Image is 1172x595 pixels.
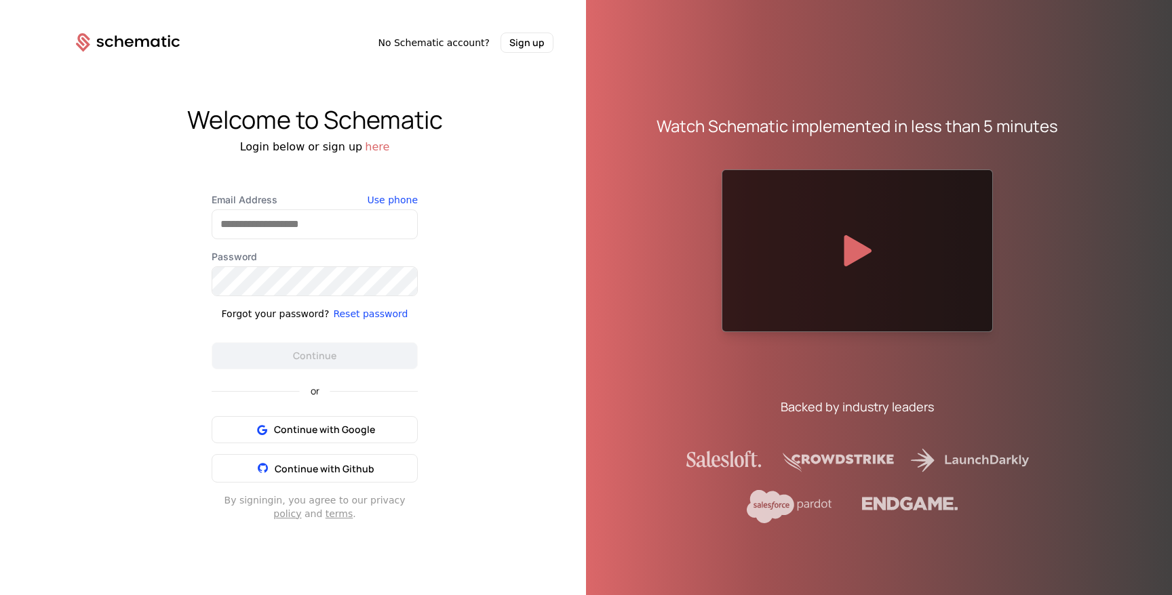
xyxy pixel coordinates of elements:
[365,139,389,155] button: here
[212,493,418,520] div: By signing in , you agree to our privacy and .
[212,250,418,264] label: Password
[43,106,586,134] div: Welcome to Schematic
[212,193,418,207] label: Email Address
[501,33,553,53] button: Sign up
[275,462,374,475] span: Continue with Github
[222,307,330,321] div: Forgot your password?
[212,416,418,443] button: Continue with Google
[368,193,418,207] button: Use phone
[300,386,330,396] span: or
[781,397,934,416] div: Backed by industry leaders
[43,139,586,155] div: Login below or sign up
[378,36,490,49] span: No Schematic account?
[212,342,418,369] button: Continue
[326,508,353,519] a: terms
[333,307,408,321] button: Reset password
[657,115,1058,137] div: Watch Schematic implemented in less than 5 minutes
[212,454,418,483] button: Continue with Github
[273,508,301,519] a: policy
[274,423,375,436] span: Continue with Google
